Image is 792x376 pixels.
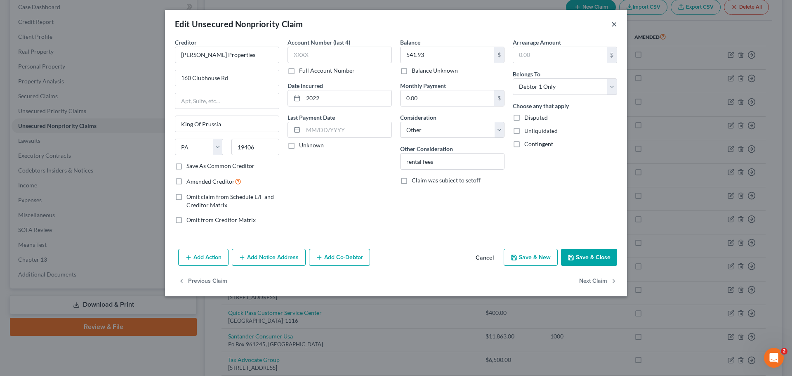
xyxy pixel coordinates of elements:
input: 0.00 [513,47,607,63]
input: Apt, Suite, etc... [175,93,279,109]
input: MM/DD/YYYY [303,122,391,138]
label: Arrearage Amount [513,38,561,47]
span: Disputed [524,114,548,121]
div: Edit Unsecured Nonpriority Claim [175,18,303,30]
div: $ [494,47,504,63]
label: Last Payment Date [288,113,335,122]
span: Omit from Creditor Matrix [186,216,256,223]
div: $ [607,47,617,63]
span: Contingent [524,140,553,147]
label: Other Consideration [400,144,453,153]
label: Balance [400,38,420,47]
label: Consideration [400,113,436,122]
button: Add Action [178,249,229,266]
label: Date Incurred [288,81,323,90]
label: Account Number (last 4) [288,38,350,47]
span: 2 [781,348,787,355]
input: 0.00 [401,47,494,63]
input: Specify... [401,154,504,169]
span: Amended Creditor [186,178,235,185]
input: 0.00 [401,90,494,106]
input: Search creditor by name... [175,47,279,63]
input: XXXX [288,47,392,63]
button: × [611,19,617,29]
button: Add Notice Address [232,249,306,266]
button: Cancel [469,250,500,266]
label: Balance Unknown [412,66,458,75]
label: Choose any that apply [513,102,569,110]
input: Enter city... [175,116,279,132]
button: Previous Claim [178,272,227,290]
span: Omit claim from Schedule E/F and Creditor Matrix [186,193,274,208]
label: Full Account Number [299,66,355,75]
span: Creditor [175,39,197,46]
iframe: Intercom live chat [764,348,784,368]
input: Enter zip... [231,139,280,155]
div: $ [494,90,504,106]
span: Claim was subject to setoff [412,177,481,184]
label: Unknown [299,141,324,149]
button: Add Co-Debtor [309,249,370,266]
button: Save & Close [561,249,617,266]
span: Belongs To [513,71,540,78]
label: Monthly Payment [400,81,446,90]
span: Unliquidated [524,127,558,134]
input: MM/DD/YYYY [303,90,391,106]
label: Save As Common Creditor [186,162,255,170]
button: Save & New [504,249,558,266]
input: Enter address... [175,70,279,86]
button: Next Claim [579,272,617,290]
